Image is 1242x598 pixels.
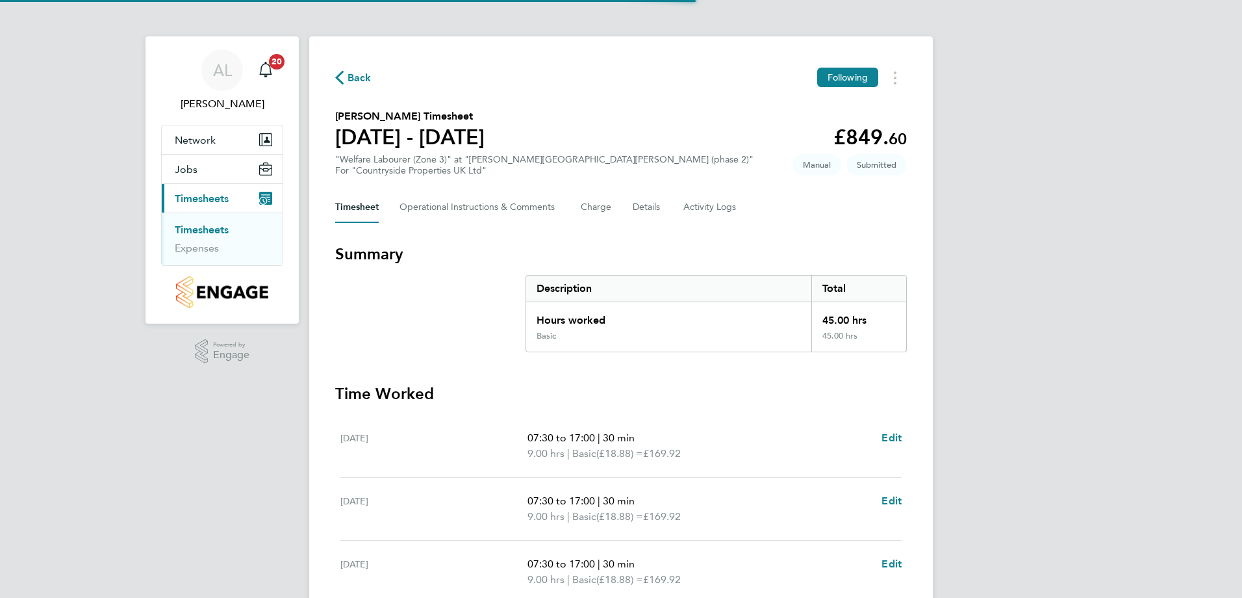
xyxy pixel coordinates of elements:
[598,495,600,507] span: |
[683,192,738,223] button: Activity Logs
[213,350,249,361] span: Engage
[146,36,299,324] nav: Main navigation
[399,192,560,223] button: Operational Instructions & Comments
[881,495,902,507] span: Edit
[162,125,283,154] button: Network
[567,573,570,586] span: |
[537,331,556,341] div: Basic
[527,558,595,570] span: 07:30 to 17:00
[811,276,906,302] div: Total
[881,432,902,444] span: Edit
[527,447,564,460] span: 9.00 hrs
[195,339,250,364] a: Powered byEngage
[881,558,902,570] span: Edit
[633,192,663,223] button: Details
[161,276,283,308] a: Go to home page
[828,71,868,83] span: Following
[567,447,570,460] span: |
[598,558,600,570] span: |
[162,155,283,183] button: Jobs
[162,184,283,213] button: Timesheets
[175,134,216,146] span: Network
[340,556,527,588] div: [DATE]
[572,572,596,588] span: Basic
[889,129,907,148] span: 60
[335,70,372,86] button: Back
[213,339,249,350] span: Powered by
[213,62,232,79] span: AL
[643,510,681,523] span: £169.92
[817,68,878,87] button: Following
[269,54,285,70] span: 20
[596,510,643,523] span: (£18.88) =
[596,447,643,460] span: (£18.88) =
[581,192,612,223] button: Charge
[643,447,681,460] span: £169.92
[643,573,681,586] span: £169.92
[175,192,229,205] span: Timesheets
[881,493,902,509] a: Edit
[335,154,754,176] div: "Welfare Labourer (Zone 3)" at "[PERSON_NAME][GEOGRAPHIC_DATA][PERSON_NAME] (phase 2)"
[572,509,596,525] span: Basic
[335,109,485,124] h2: [PERSON_NAME] Timesheet
[340,493,527,525] div: [DATE]
[175,224,229,236] a: Timesheets
[811,302,906,331] div: 45.00 hrs
[161,96,283,112] span: Adam Large
[527,432,595,444] span: 07:30 to 17:00
[253,49,279,91] a: 20
[348,70,372,86] span: Back
[335,124,485,150] h1: [DATE] - [DATE]
[811,331,906,352] div: 45.00 hrs
[162,213,283,265] div: Timesheets
[527,510,564,523] span: 9.00 hrs
[603,558,635,570] span: 30 min
[175,163,197,175] span: Jobs
[603,495,635,507] span: 30 min
[176,276,268,308] img: countryside-properties-logo-retina.png
[161,49,283,112] a: AL[PERSON_NAME]
[598,432,600,444] span: |
[883,68,907,88] button: Timesheets Menu
[881,556,902,572] a: Edit
[335,192,379,223] button: Timesheet
[572,446,596,461] span: Basic
[567,510,570,523] span: |
[335,244,907,265] h3: Summary
[175,242,219,254] a: Expenses
[603,432,635,444] span: 30 min
[596,573,643,586] span: (£18.88) =
[792,154,841,175] span: This timesheet was manually created.
[527,573,564,586] span: 9.00 hrs
[340,430,527,461] div: [DATE]
[526,302,811,331] div: Hours worked
[846,154,907,175] span: This timesheet is Submitted.
[833,125,907,149] app-decimal: £849.
[335,165,754,176] div: For "Countryside Properties UK Ltd"
[335,383,907,404] h3: Time Worked
[527,495,595,507] span: 07:30 to 17:00
[881,430,902,446] a: Edit
[526,275,907,352] div: Summary
[526,276,811,302] div: Description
